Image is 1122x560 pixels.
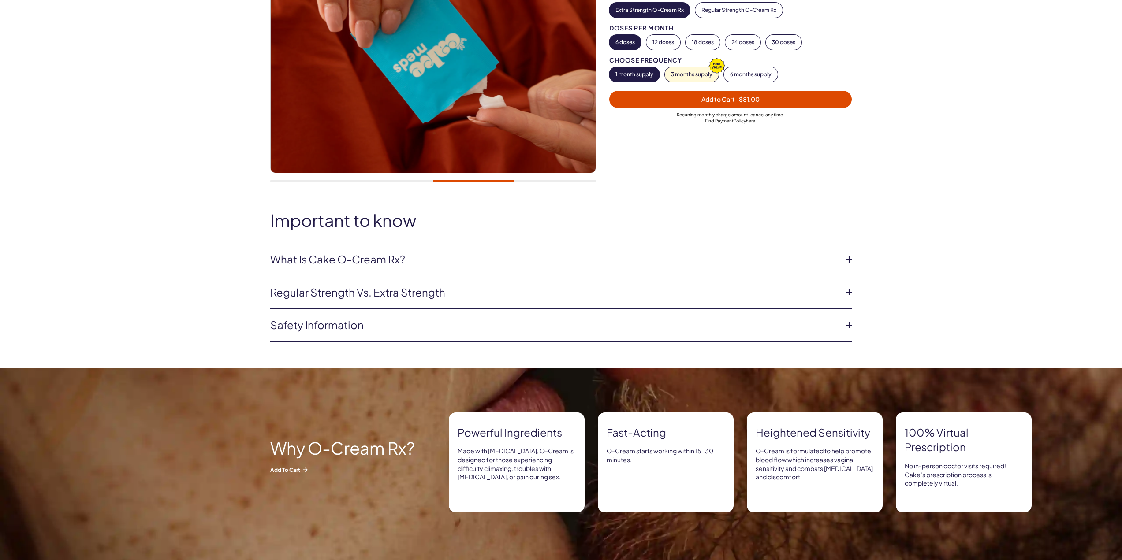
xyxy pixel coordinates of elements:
[270,466,429,474] span: Add to Cart
[756,425,874,440] strong: Heightened sensitivity
[756,447,874,481] p: O-Cream is formulated to help promote blood flow which increases vaginal sensitivity and combats ...
[705,118,734,123] span: Find Payment
[270,439,429,457] h2: Why O-cream Rx?
[270,211,852,230] h2: Important to know
[736,95,760,103] span: - $81.00
[270,252,838,267] a: What is Cake O-Cream Rx?
[665,67,719,82] button: 3 months supply
[270,318,838,333] a: Safety information
[609,35,641,50] button: 6 doses
[746,118,755,123] a: here
[609,3,690,18] button: Extra Strength O-Cream Rx
[686,35,720,50] button: 18 doses
[609,91,852,108] button: Add to Cart -$81.00
[905,462,1023,488] p: No in-person doctor visits required! Cake’s prescription process is completely virtual.
[646,35,680,50] button: 12 doses
[458,447,576,481] p: Made with [MEDICAL_DATA], O-Cream is designed for those experiencing difficulty climaxing, troubl...
[724,67,778,82] button: 6 months supply
[609,57,852,63] div: Choose Frequency
[695,3,783,18] button: Regular Strength O-Cream Rx
[766,35,801,50] button: 30 doses
[609,67,660,82] button: 1 month supply
[725,35,760,50] button: 24 doses
[458,425,576,440] strong: Powerful ingredients
[701,95,760,103] span: Add to Cart
[609,25,852,31] div: Doses per Month
[905,425,1023,455] strong: 100% virtual prescription
[270,285,838,300] a: Regular strength vs. extra strength
[609,111,852,124] div: Recurring monthly charge amount , cancel any time. Policy .
[607,425,725,440] strong: Fast-acting
[607,447,725,464] p: O-Cream starts working within 15-30 minutes.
